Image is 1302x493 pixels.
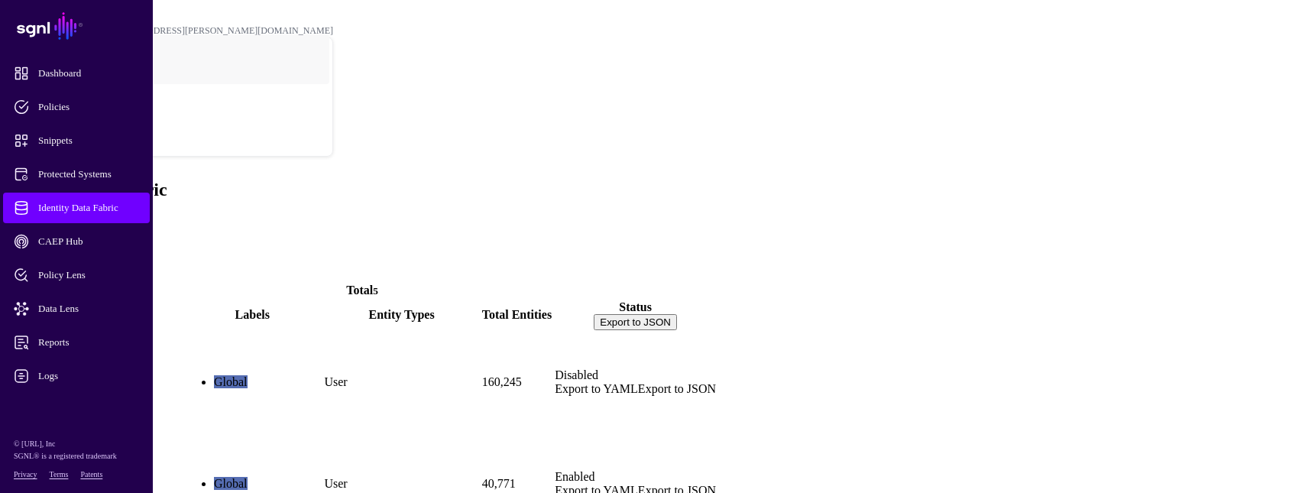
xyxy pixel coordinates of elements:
[14,438,139,450] p: © [URL], Inc
[6,180,1296,200] h2: Identity Data Fabric
[3,327,150,358] a: Reports
[14,234,164,249] span: CAEP Hub
[14,268,164,283] span: Policy Lens
[3,394,150,425] a: Admin
[3,294,150,324] a: Data Lens
[14,368,164,384] span: Logs
[346,284,373,297] strong: Total
[481,332,552,433] td: 160,245
[214,375,248,388] span: Global
[555,470,594,483] span: Enabled
[3,58,150,89] a: Dashboard
[555,300,716,314] div: Status
[369,308,435,321] span: Entity Types
[50,470,69,478] a: Terms
[14,450,139,462] p: SGNL® is a registered trademark
[9,9,144,43] a: SGNL
[14,301,164,316] span: Data Lens
[14,66,164,81] span: Dashboard
[555,368,598,381] span: Disabled
[14,335,164,350] span: Reports
[14,133,164,148] span: Snippets
[555,382,638,395] a: Export to YAML
[3,361,150,391] a: Logs
[594,314,677,330] button: Export to JSON
[638,382,716,395] a: Export to JSON
[3,226,150,257] a: CAEP Hub
[373,285,378,297] small: 5
[31,25,333,37] div: [PERSON_NAME][EMAIL_ADDRESS][PERSON_NAME][DOMAIN_NAME]
[31,133,332,144] div: Log out
[14,470,37,478] a: Privacy
[14,167,164,182] span: Protected Systems
[323,332,479,433] td: User
[214,477,248,490] span: Global
[3,193,150,223] a: Identity Data Fabric
[14,200,164,216] span: Identity Data Fabric
[80,470,102,478] a: Patents
[31,79,332,128] a: POC
[3,260,150,290] a: Policy Lens
[3,92,150,122] a: Policies
[3,125,150,156] a: Snippets
[482,308,552,322] div: Total Entities
[183,308,321,322] div: Labels
[14,99,164,115] span: Policies
[3,159,150,190] a: Protected Systems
